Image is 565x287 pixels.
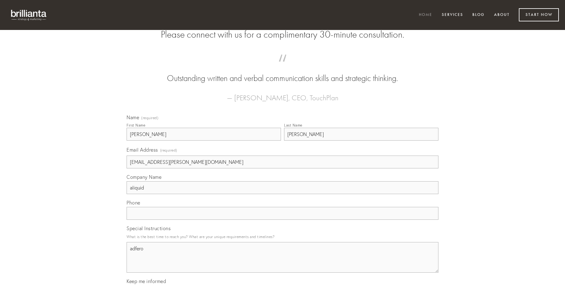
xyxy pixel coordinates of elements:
[127,147,158,153] span: Email Address
[519,8,559,21] a: Start Now
[127,123,145,127] div: First Name
[438,10,467,20] a: Services
[136,61,429,72] span: “
[127,174,161,180] span: Company Name
[160,146,177,154] span: (required)
[127,29,438,40] h2: Please connect with us for a complimentary 30-minute consultation.
[127,200,140,206] span: Phone
[284,123,302,127] div: Last Name
[136,61,429,84] blockquote: Outstanding written and verbal communication skills and strategic thinking.
[490,10,514,20] a: About
[127,233,438,241] p: What is the best time to reach you? What are your unique requirements and timelines?
[127,225,171,231] span: Special Instructions
[141,116,158,120] span: (required)
[415,10,436,20] a: Home
[127,242,438,273] textarea: adfero
[127,114,139,120] span: Name
[468,10,489,20] a: Blog
[136,84,429,104] figcaption: — [PERSON_NAME], CEO, TouchPlan
[127,278,166,284] span: Keep me informed
[6,6,52,24] img: brillianta - research, strategy, marketing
